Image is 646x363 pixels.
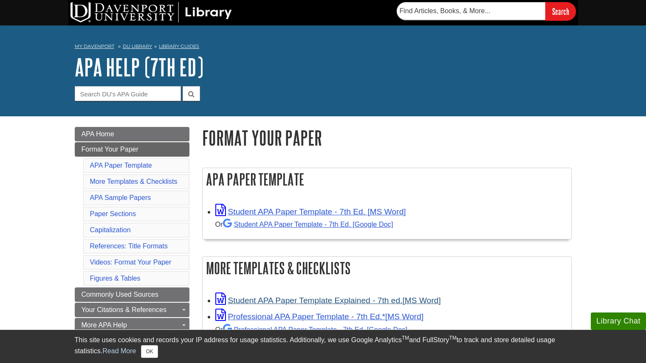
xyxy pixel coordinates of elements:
a: APA Home [75,127,189,141]
a: APA Sample Papers [90,194,151,201]
a: Your Citations & References [75,303,189,317]
a: Student APA Paper Template - 7th Ed. [Google Doc] [223,220,393,228]
a: More Templates & Checklists [90,178,178,185]
button: Close [141,345,158,358]
sup: TM [402,335,409,341]
a: Link opens in new window [215,312,424,321]
input: Search DU's APA Guide [75,86,181,101]
form: Searches DU Library's articles, books, and more [397,2,576,20]
span: APA Home [82,130,114,138]
a: Professional APA Paper Template - 7th Ed. [223,326,407,333]
small: Or [215,326,407,333]
img: DU Library [71,2,232,23]
nav: breadcrumb [75,41,572,54]
span: More APA Help [82,321,127,329]
small: Or [215,220,393,228]
sup: TM [449,335,457,341]
a: Commonly Used Sources [75,287,189,302]
span: Your Citations & References [82,306,166,313]
a: More APA Help [75,318,189,332]
a: Videos: Format Your Paper [90,259,172,266]
a: Format Your Paper [75,142,189,157]
a: Figures & Tables [90,275,141,282]
a: Library Guides [159,43,199,49]
a: APA Paper Template [90,162,152,169]
a: DU Library [123,43,152,49]
input: Find Articles, Books, & More... [397,2,545,20]
span: Commonly Used Sources [82,291,158,298]
div: *ONLY use if your instructor tells you to [215,323,567,348]
a: Link opens in new window [215,296,441,305]
a: References: Title Formats [90,242,168,250]
h2: More Templates & Checklists [203,257,571,279]
a: APA Help (7th Ed) [75,54,203,80]
button: Library Chat [591,312,646,330]
span: Format Your Paper [82,146,138,153]
a: Link opens in new window [215,207,406,216]
div: This site uses cookies and records your IP address for usage statistics. Additionally, we use Goo... [75,335,572,358]
h1: Format Your Paper [202,127,572,149]
input: Search [545,2,576,20]
div: Guide Page Menu [75,127,189,348]
a: Capitalization [90,226,131,234]
h2: APA Paper Template [203,168,571,191]
a: Read More [102,347,136,355]
a: Paper Sections [90,210,136,217]
a: My Davenport [75,43,114,50]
